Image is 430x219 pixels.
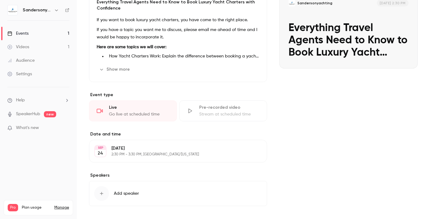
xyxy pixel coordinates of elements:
label: Date and time [89,131,267,137]
div: Recent message [13,77,110,84]
div: Stream at scheduled time [199,111,259,117]
div: Audience [7,57,35,64]
div: Profile image for Maximhi. we don’t offer onboarding for standard plans. but if you have any ques... [6,81,116,104]
li: help-dropdown-opener [7,97,69,104]
p: 24 [98,150,103,156]
img: Profile image for Maxim [77,10,90,22]
div: Events [7,30,29,37]
a: SpeakerHub [16,111,40,117]
span: Search for help [13,140,50,146]
p: Event type [89,92,267,98]
button: Messages [41,182,82,207]
p: How can we help? [12,54,110,65]
div: SEP [95,146,106,150]
a: Manage [54,205,69,210]
span: Help [97,197,107,202]
img: Profile image for Luuk [89,10,101,22]
div: Videos [7,44,29,50]
div: Step 3 - Contrast Custom Fields Overview [13,165,103,172]
span: Messages [51,197,72,202]
img: logo [12,12,22,22]
li: How Yacht Charters Work: Explain the difference between booking a yacht charter and a traditional... [107,53,259,60]
div: LiveGo live at scheduled time [89,100,177,121]
span: What's new [16,125,39,131]
p: Hey 👋 [12,44,110,54]
div: Recent messageProfile image for Maximhi. we don’t offer onboarding for standard plans. but if you... [6,72,117,104]
div: Step 1 - HubSpot Integration with Contrast [13,177,103,190]
div: Manage the live webinar [13,154,103,160]
div: Go live at scheduled time [109,111,169,117]
img: Profile image for Maxim [13,87,25,99]
p: If you want to book luxury yacht charters, you have come to the right place. [97,16,259,24]
p: [DATE] [111,145,234,151]
div: • [DATE] [43,93,60,99]
div: Pre-recorded video [199,104,259,111]
span: Plan usage [22,205,51,210]
strong: Here are some topics we will cover: [97,45,166,49]
div: Close [106,10,117,21]
div: We'll be back online [DATE] [13,119,103,126]
h6: Sandersonyachting [23,7,52,13]
p: If you have a topic you want me to discuss, please email me ahead of time and I would be happy to... [97,26,259,41]
span: Add speaker [114,190,139,197]
span: new [44,111,56,117]
img: Profile image for Salim [66,10,78,22]
button: Show more [97,65,134,74]
span: Home [14,197,27,202]
button: Search for help [9,137,114,149]
div: Send us a messageWe'll be back online [DATE] [6,108,117,131]
p: 2:30 PM - 3:30 PM, [GEOGRAPHIC_DATA]/[US_STATE] [111,152,234,157]
div: Pre-recorded videoStream at scheduled time [179,100,267,121]
span: Help [16,97,25,104]
button: Add speaker [89,181,267,206]
div: Maxim [27,93,41,99]
label: Speakers [89,172,267,178]
div: Send us a message [13,113,103,119]
img: Sandersonyachting [8,5,17,15]
div: Settings [7,71,32,77]
span: hi. we don’t offer onboarding for standard plans. but if you have any questions feel free to shar... [27,87,290,92]
span: Pro [8,204,18,211]
div: Live [109,104,169,111]
div: Step 3 - Contrast Custom Fields Overview [9,163,114,174]
button: Help [82,182,123,207]
div: Manage the live webinar [9,151,114,163]
div: Step 1 - HubSpot Integration with Contrast [9,174,114,192]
